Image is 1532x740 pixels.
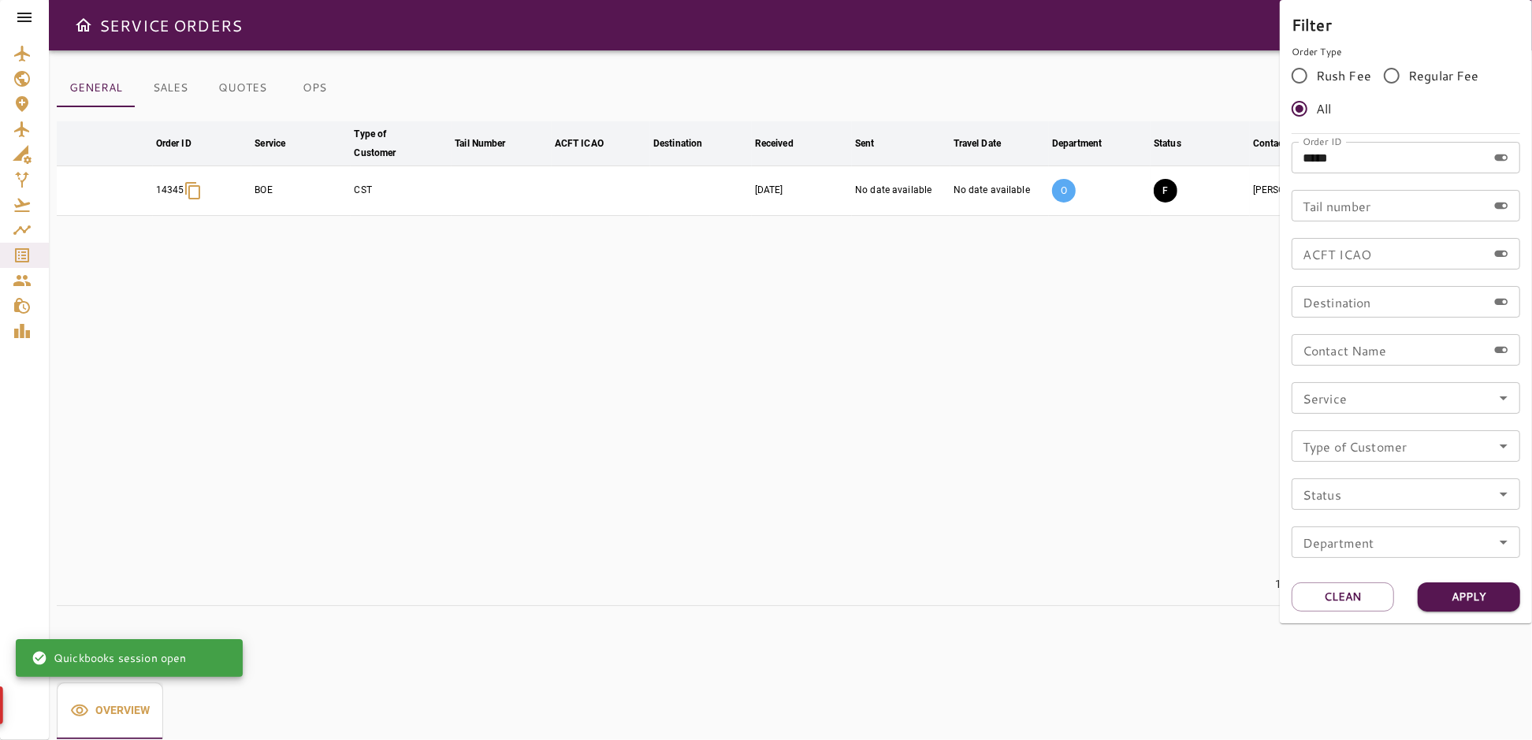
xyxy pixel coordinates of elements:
[1316,66,1371,85] span: Rush Fee
[1316,99,1331,118] span: All
[1292,582,1394,612] button: Clean
[1493,387,1515,409] button: Open
[1493,435,1515,457] button: Open
[1292,59,1520,125] div: rushFeeOrder
[1303,135,1342,148] label: Order ID
[1292,45,1520,59] p: Order Type
[1292,12,1520,37] h6: Filter
[1408,66,1479,85] span: Regular Fee
[1418,582,1520,612] button: Apply
[32,644,186,672] div: Quickbooks session open
[1493,531,1515,553] button: Open
[1493,483,1515,505] button: Open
